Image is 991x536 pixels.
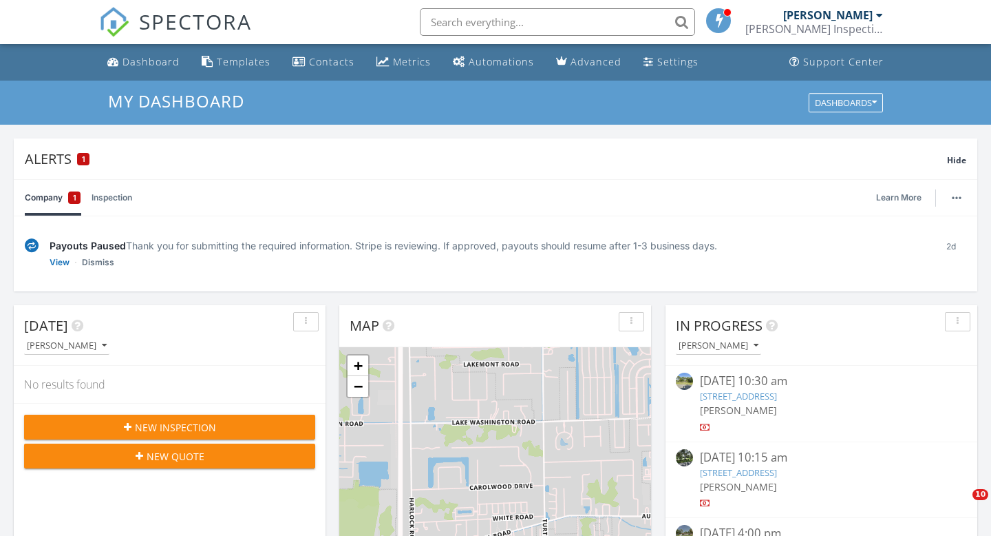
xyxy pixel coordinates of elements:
[50,240,126,251] span: Payouts Paused
[371,50,436,75] a: Metrics
[196,50,276,75] a: Templates
[102,50,185,75] a: Dashboard
[24,337,109,355] button: [PERSON_NAME]
[638,50,704,75] a: Settings
[700,390,777,402] a: [STREET_ADDRESS]
[700,373,943,390] div: [DATE] 10:30 am
[147,449,204,464] span: New Quote
[803,55,884,68] div: Support Center
[676,316,763,335] span: In Progress
[348,376,368,397] a: Zoom out
[700,449,943,466] div: [DATE] 10:15 am
[108,90,244,112] span: My Dashboard
[82,154,85,164] span: 1
[348,355,368,376] a: Zoom in
[700,480,777,493] span: [PERSON_NAME]
[217,55,270,68] div: Templates
[287,50,360,75] a: Contacts
[50,238,924,253] div: Thank you for submitting the required information. Stripe is reviewing. If approved, payouts shou...
[876,191,930,205] a: Learn More
[676,449,967,511] a: [DATE] 10:15 am [STREET_ADDRESS] [PERSON_NAME]
[393,55,431,68] div: Metrics
[24,415,315,440] button: New Inspection
[679,341,758,351] div: [PERSON_NAME]
[92,180,132,216] a: Inspection
[25,238,39,253] img: under-review-2fe708636b114a7f4b8d.svg
[50,256,70,269] a: View
[309,55,354,68] div: Contacts
[676,373,967,434] a: [DATE] 10:30 am [STREET_ADDRESS] [PERSON_NAME]
[551,50,627,75] a: Advanced
[73,191,76,205] span: 1
[676,373,693,390] img: streetview
[700,404,777,417] span: [PERSON_NAME]
[809,93,883,112] button: Dashboards
[25,150,947,168] div: Alerts
[135,420,216,435] span: New Inspection
[82,256,114,269] a: Dismiss
[571,55,621,68] div: Advanced
[783,8,873,22] div: [PERSON_NAME]
[350,316,379,335] span: Map
[676,337,761,355] button: [PERSON_NAME]
[99,19,252,48] a: SPECTORA
[676,449,693,466] img: streetview
[122,55,180,68] div: Dashboard
[745,22,883,36] div: Lucas Inspection Services
[14,366,326,403] div: No results found
[99,7,129,37] img: The Best Home Inspection Software - Spectora
[947,154,966,166] span: Hide
[952,196,961,199] img: ellipsis-632cfdd7c38ec3a7d453.svg
[784,50,889,75] a: Support Center
[420,8,695,36] input: Search everything...
[469,55,534,68] div: Automations
[24,316,68,335] span: [DATE]
[815,98,877,107] div: Dashboards
[447,50,540,75] a: Automations (Basic)
[27,341,107,351] div: [PERSON_NAME]
[935,238,966,269] div: 2d
[24,444,315,468] button: New Quote
[972,489,988,500] span: 10
[657,55,699,68] div: Settings
[700,466,777,479] a: [STREET_ADDRESS]
[139,7,252,36] span: SPECTORA
[25,180,81,216] a: Company
[944,489,977,522] iframe: Intercom live chat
